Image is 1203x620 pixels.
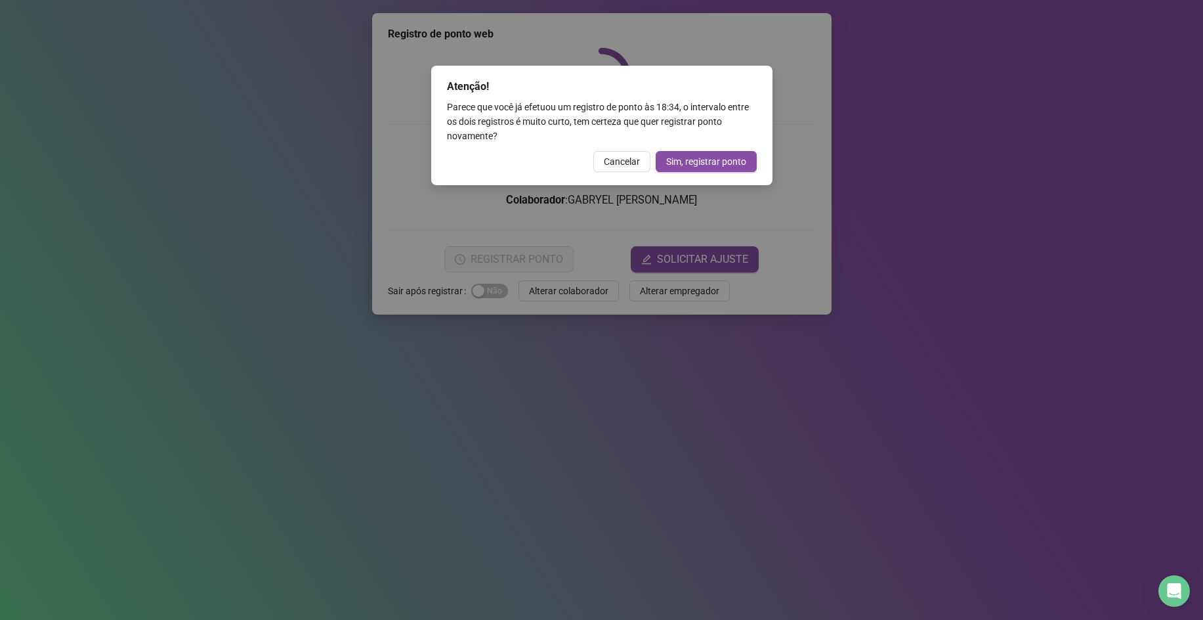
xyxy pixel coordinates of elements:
span: Sim, registrar ponto [666,154,746,169]
button: Cancelar [593,151,650,172]
div: Open Intercom Messenger [1158,575,1190,607]
div: Atenção! [447,79,757,95]
button: Sim, registrar ponto [656,151,757,172]
div: Parece que você já efetuou um registro de ponto às 18:34 , o intervalo entre os dois registros é ... [447,100,757,143]
span: Cancelar [604,154,640,169]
